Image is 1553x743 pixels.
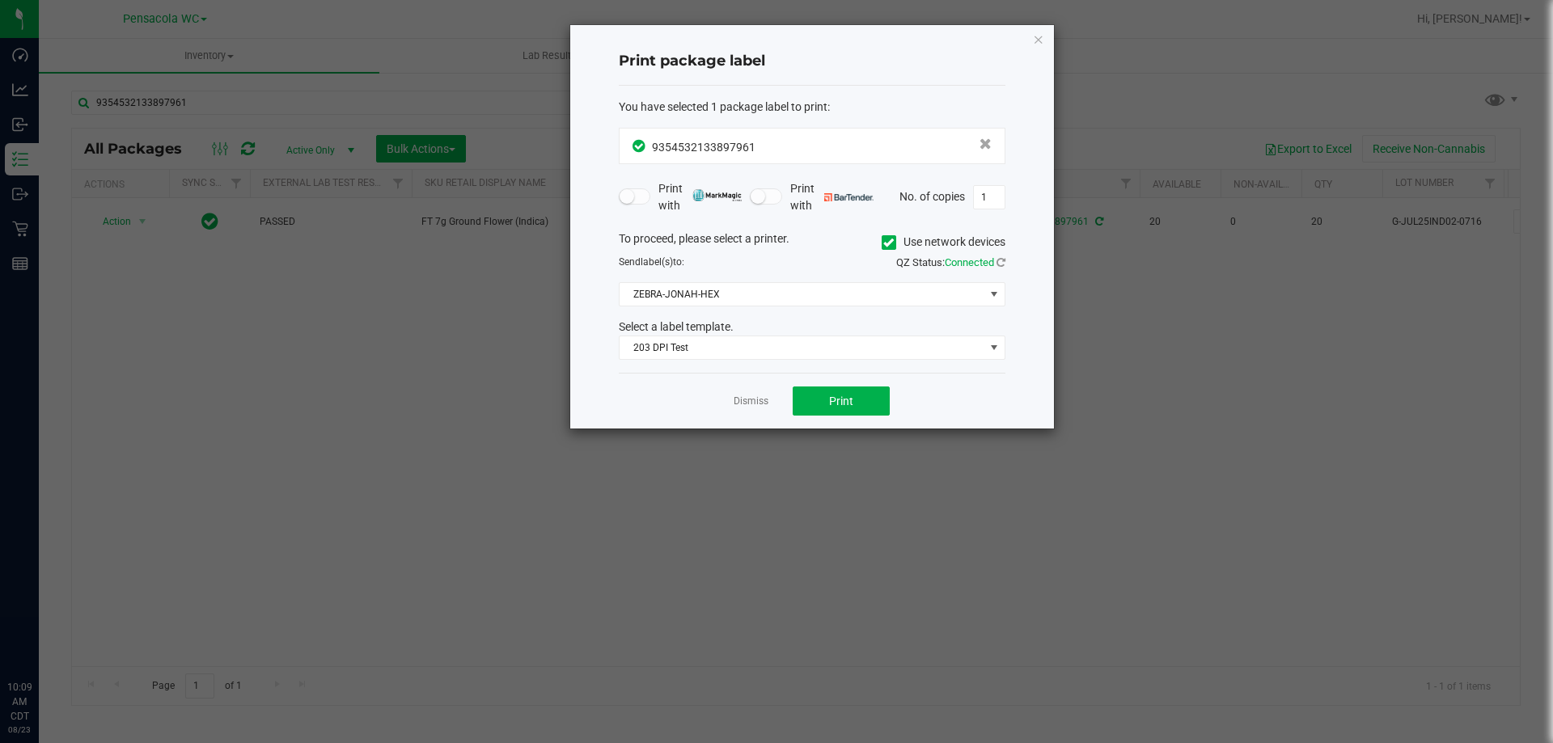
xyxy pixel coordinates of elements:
span: No. of copies [899,189,965,202]
span: Print with [790,180,874,214]
span: label(s) [641,256,673,268]
span: Send to: [619,256,684,268]
span: Print [829,395,853,407]
div: To proceed, please select a printer. [607,230,1018,255]
span: In Sync [633,137,648,154]
div: Select a label template. [607,319,1018,336]
span: Print with [658,180,742,214]
span: 203 DPI Test [620,336,984,359]
button: Print [793,386,890,416]
span: Connected [945,256,994,268]
label: Use network devices [882,234,1005,251]
a: Dismiss [734,395,768,408]
img: mark_magic_cybra.png [692,189,742,201]
h4: Print package label [619,51,1005,72]
span: ZEBRA-JONAH-HEX [620,283,984,306]
span: QZ Status: [896,256,1005,268]
span: You have selected 1 package label to print [619,100,827,113]
iframe: Resource center [16,614,65,662]
span: 9354532133897961 [652,141,755,154]
div: : [619,99,1005,116]
img: bartender.png [824,193,874,201]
